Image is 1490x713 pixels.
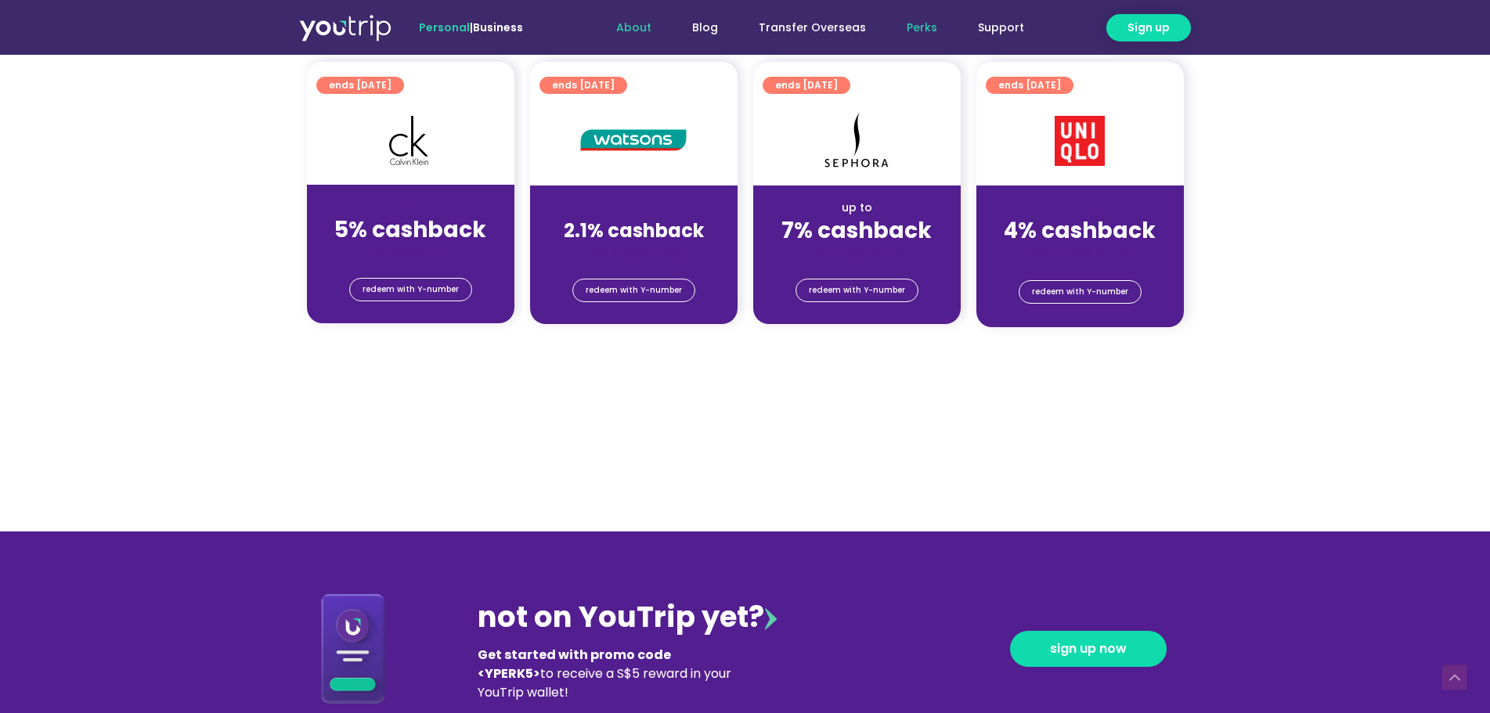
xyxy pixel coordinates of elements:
a: redeem with Y-number [1019,280,1142,304]
a: redeem with Y-number [796,279,918,302]
div: (for stays only) [766,245,948,261]
div: up to [543,200,725,216]
span: redeem with Y-number [363,279,459,301]
a: Blog [672,13,738,42]
span: ends [DATE] [775,77,838,94]
div: up to [766,200,948,216]
nav: Menu [565,13,1044,42]
div: (for stays only) [989,245,1171,261]
a: Business [473,20,523,35]
div: not on YouTrip yet? [478,596,777,639]
strong: 5% cashback [334,214,486,245]
strong: 7% cashback [781,215,932,246]
a: ends [DATE] [986,77,1073,94]
span: Sign up [1127,20,1170,36]
a: redeem with Y-number [572,279,695,302]
a: About [596,13,672,42]
span: ends [DATE] [552,77,615,94]
a: Support [958,13,1044,42]
a: ends [DATE] [763,77,850,94]
div: to receive a S$5 reward in your YouTrip wallet! [478,646,742,702]
a: redeem with Y-number [349,278,472,301]
a: ends [DATE] [539,77,627,94]
div: up to [989,200,1171,216]
span: Personal [419,20,470,35]
div: up to [319,199,502,215]
span: redeem with Y-number [1032,281,1128,303]
a: Transfer Overseas [738,13,886,42]
b: Get started with promo code <YPERK5> [478,646,671,682]
a: Perks [886,13,958,42]
div: (for stays only) [319,244,502,261]
a: ends [DATE] [316,77,404,94]
span: redeem with Y-number [586,279,682,301]
strong: 4% cashback [1004,215,1156,246]
strong: 2.1% cashback [564,218,704,243]
span: redeem with Y-number [809,279,905,301]
a: Sign up [1106,14,1191,41]
img: Download App [321,593,385,704]
span: | [419,20,523,35]
span: ends [DATE] [329,77,391,94]
div: (for stays only) [543,245,725,261]
span: sign up now [1050,643,1127,655]
span: ends [DATE] [998,77,1061,94]
a: sign up now [1010,631,1167,667]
